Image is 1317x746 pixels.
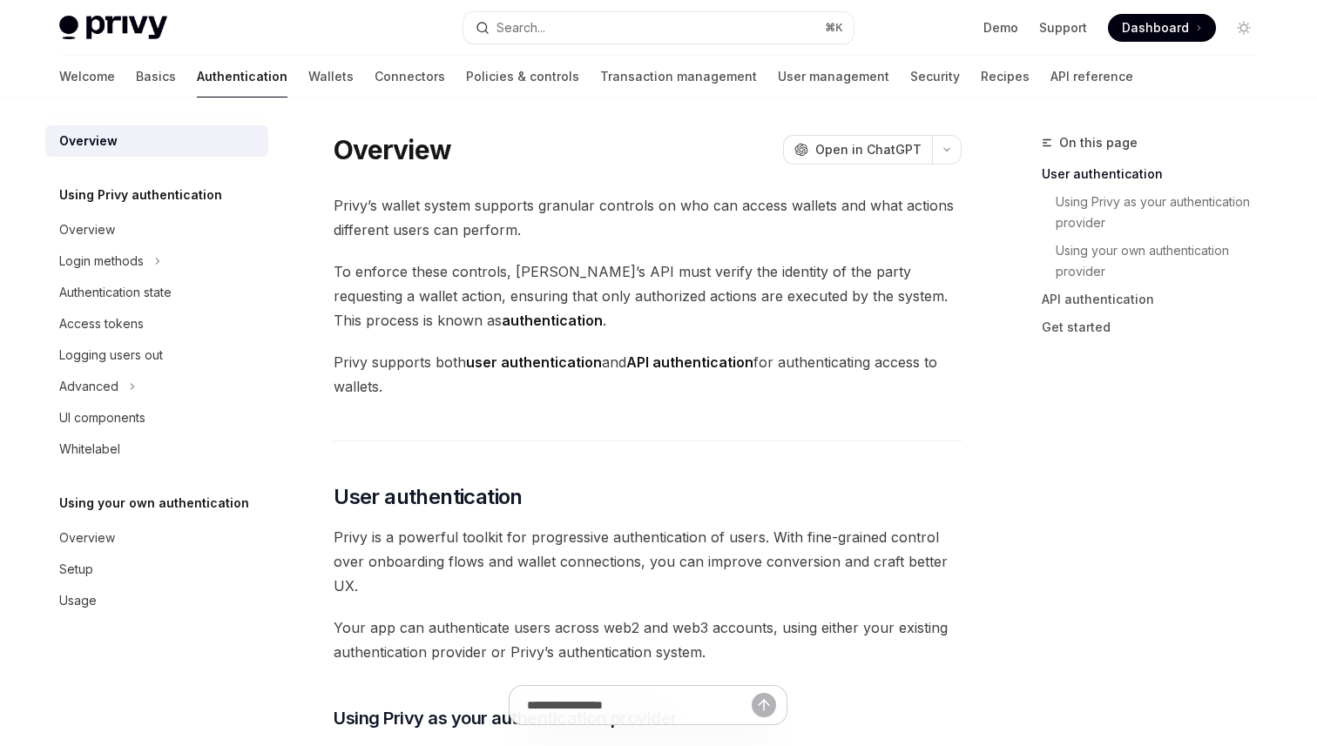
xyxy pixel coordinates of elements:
[1042,188,1272,237] a: Using Privy as your authentication provider
[626,353,753,371] strong: API authentication
[45,277,268,308] a: Authentication state
[981,56,1030,97] a: Recipes
[334,259,962,333] span: To enforce these controls, [PERSON_NAME]’s API must verify the identity of the party requesting a...
[1122,19,1189,37] span: Dashboard
[59,313,144,334] div: Access tokens
[59,131,118,151] div: Overview
[59,251,144,272] div: Login methods
[1059,132,1138,153] span: On this page
[825,21,843,35] span: ⌘ K
[334,615,962,664] span: Your app can authenticate users across web2 and web3 accounts, using either your existing authent...
[1108,14,1216,42] a: Dashboard
[59,493,249,514] h5: Using your own authentication
[45,125,268,157] a: Overview
[45,371,268,402] button: Advanced
[59,407,145,428] div: UI components
[502,312,603,329] strong: authentication
[1050,56,1133,97] a: API reference
[1042,313,1272,341] a: Get started
[45,214,268,245] a: Overview
[375,56,445,97] a: Connectors
[59,282,172,303] div: Authentication state
[334,193,962,242] span: Privy’s wallet system supports granular controls on who can access wallets and what actions diffe...
[463,12,854,44] button: Search...⌘K
[496,17,545,38] div: Search...
[59,590,97,611] div: Usage
[466,56,579,97] a: Policies & controls
[45,339,268,371] a: Logging users out
[59,56,115,97] a: Welcome
[527,686,752,724] input: Ask a question...
[45,402,268,433] a: UI components
[308,56,354,97] a: Wallets
[1230,14,1258,42] button: Toggle dark mode
[45,245,268,277] button: Login methods
[45,308,268,339] a: Access tokens
[600,56,757,97] a: Transaction management
[778,56,889,97] a: User management
[1042,160,1272,188] a: User authentication
[1039,19,1087,37] a: Support
[59,345,163,366] div: Logging users out
[45,433,268,465] a: Whitelabel
[334,483,523,511] span: User authentication
[197,56,287,97] a: Authentication
[783,135,932,165] button: Open in ChatGPT
[910,56,960,97] a: Security
[59,185,222,205] h5: Using Privy authentication
[815,141,922,158] span: Open in ChatGPT
[45,522,268,554] a: Overview
[466,353,602,371] strong: user authentication
[59,16,167,40] img: light logo
[45,585,268,616] a: Usage
[983,19,1018,37] a: Demo
[1042,237,1272,286] a: Using your own authentication provider
[59,559,93,580] div: Setup
[59,376,118,397] div: Advanced
[59,219,115,240] div: Overview
[45,554,268,585] a: Setup
[1042,286,1272,313] a: API authentication
[334,525,962,598] span: Privy is a powerful toolkit for progressive authentication of users. With fine-grained control ov...
[136,56,176,97] a: Basics
[752,693,776,717] button: Send message
[334,134,451,165] h1: Overview
[334,350,962,399] span: Privy supports both and for authenticating access to wallets.
[59,528,115,548] div: Overview
[59,439,120,460] div: Whitelabel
